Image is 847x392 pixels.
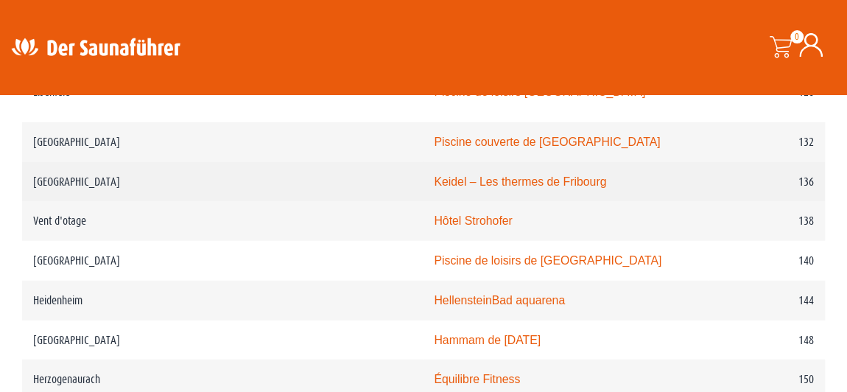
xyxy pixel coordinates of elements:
a: HellensteinBad aquarena [434,294,565,307]
font: [GEOGRAPHIC_DATA] [33,136,120,148]
font: Elsenfeld [33,85,70,98]
a: Piscine de loisirs [GEOGRAPHIC_DATA] [434,85,645,98]
a: Hammam de [DATE] [434,334,541,346]
font: Vent d'otage [33,214,86,227]
font: Herzogenaurach [33,373,100,385]
a: Keidel – Les thermes de Fribourg [434,175,606,188]
font: 136 [798,175,814,188]
font: [GEOGRAPHIC_DATA] [33,334,120,346]
font: Heidenheim [33,294,82,307]
font: 140 [798,254,814,267]
font: 148 [798,334,814,346]
font: 144 [798,294,814,307]
font: 150 [798,373,814,385]
font: 132 [798,136,814,148]
font: [GEOGRAPHIC_DATA] [33,175,120,188]
a: Hôtel Strohofer [434,214,512,227]
font: [GEOGRAPHIC_DATA] [33,254,120,267]
a: Piscine couverte de [GEOGRAPHIC_DATA] [434,136,660,148]
a: Piscine de loisirs de [GEOGRAPHIC_DATA] [434,254,661,267]
font: 128 [798,85,814,98]
a: Équilibre Fitness [434,373,520,385]
font: 138 [798,214,814,227]
font: 0 [795,32,799,42]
